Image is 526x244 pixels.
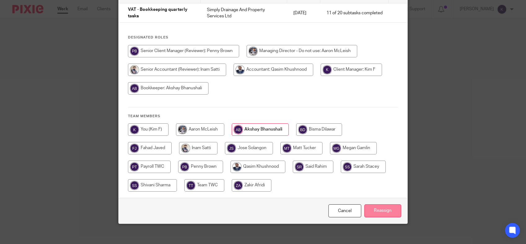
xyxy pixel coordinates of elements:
input: Reassign [364,204,401,218]
td: 11 of 20 subtasks completed [320,3,389,23]
h4: Designated Roles [128,35,398,40]
h4: Team members [128,114,398,119]
p: [DATE] [293,10,314,16]
a: Close this dialog window [328,204,361,218]
span: VAT - Bookkeeping quarterly tasks [128,8,187,19]
p: Simply Drainage And Property Services Ltd [207,7,281,20]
